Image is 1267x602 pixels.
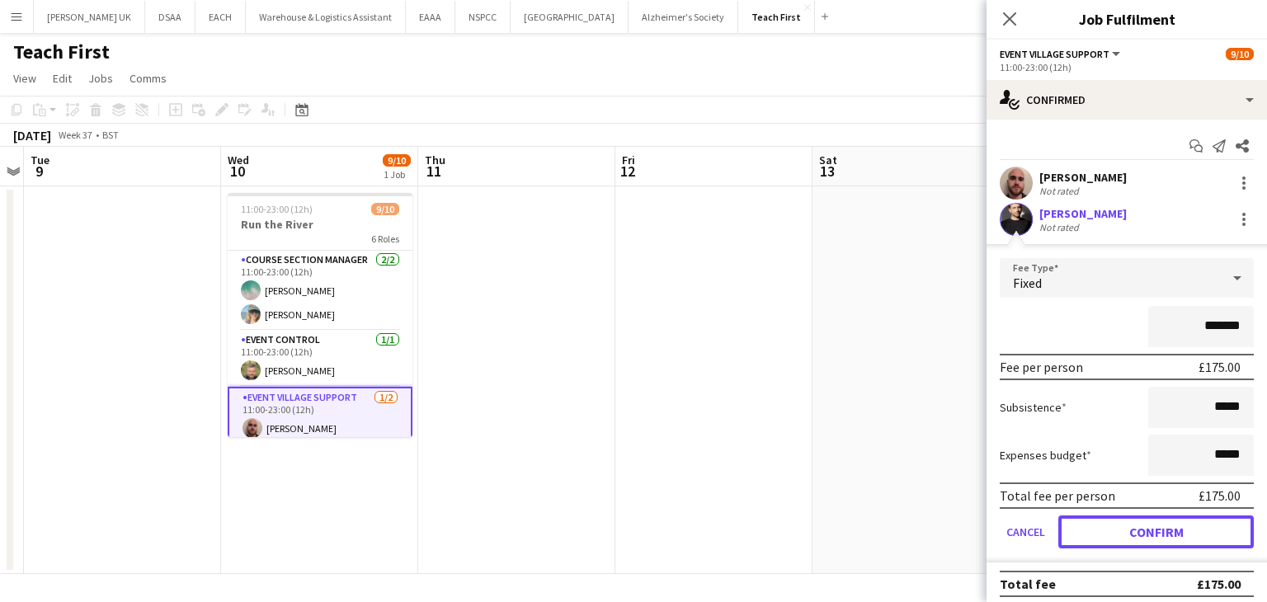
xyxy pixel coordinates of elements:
[406,1,455,33] button: EAAA
[7,68,43,89] a: View
[88,71,113,86] span: Jobs
[1199,359,1241,375] div: £175.00
[622,153,635,167] span: Fri
[1039,221,1082,233] div: Not rated
[1058,515,1254,548] button: Confirm
[195,1,246,33] button: EACH
[1000,359,1083,375] div: Fee per person
[31,153,49,167] span: Tue
[130,71,167,86] span: Comms
[619,162,635,181] span: 12
[53,71,72,86] span: Edit
[225,162,249,181] span: 10
[46,68,78,89] a: Edit
[1000,576,1056,592] div: Total fee
[28,162,49,181] span: 9
[145,1,195,33] button: DSAA
[1000,48,1123,60] button: Event Village Support
[228,217,412,232] h3: Run the River
[13,127,51,143] div: [DATE]
[228,153,249,167] span: Wed
[54,129,96,141] span: Week 37
[246,1,406,33] button: Warehouse & Logistics Assistant
[383,154,411,167] span: 9/10
[1197,576,1241,592] div: £175.00
[1226,48,1254,60] span: 9/10
[228,251,412,331] app-card-role: Course Section Manager2/211:00-23:00 (12h)[PERSON_NAME][PERSON_NAME]
[241,203,313,215] span: 11:00-23:00 (12h)
[1000,515,1052,548] button: Cancel
[228,331,412,387] app-card-role: Event Control1/111:00-23:00 (12h)[PERSON_NAME]
[371,203,399,215] span: 9/10
[1000,400,1067,415] label: Subsistence
[1039,185,1082,197] div: Not rated
[1039,170,1127,185] div: [PERSON_NAME]
[817,162,837,181] span: 13
[1039,206,1127,221] div: [PERSON_NAME]
[511,1,629,33] button: [GEOGRAPHIC_DATA]
[228,387,412,470] app-card-role: Event Village Support1/211:00-23:00 (12h)[PERSON_NAME]
[422,162,445,181] span: 11
[629,1,738,33] button: Alzheimer's Society
[819,153,837,167] span: Sat
[1000,61,1254,73] div: 11:00-23:00 (12h)
[1013,275,1042,291] span: Fixed
[82,68,120,89] a: Jobs
[738,1,815,33] button: Teach First
[13,71,36,86] span: View
[987,80,1267,120] div: Confirmed
[987,8,1267,30] h3: Job Fulfilment
[1000,48,1109,60] span: Event Village Support
[455,1,511,33] button: NSPCC
[1000,448,1091,463] label: Expenses budget
[102,129,119,141] div: BST
[228,193,412,437] app-job-card: 11:00-23:00 (12h)9/10Run the River6 RolesCourse Section Manager2/211:00-23:00 (12h)[PERSON_NAME][...
[34,1,145,33] button: [PERSON_NAME] UK
[1199,487,1241,504] div: £175.00
[425,153,445,167] span: Thu
[1000,487,1115,504] div: Total fee per person
[13,40,110,64] h1: Teach First
[371,233,399,245] span: 6 Roles
[123,68,173,89] a: Comms
[384,168,410,181] div: 1 Job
